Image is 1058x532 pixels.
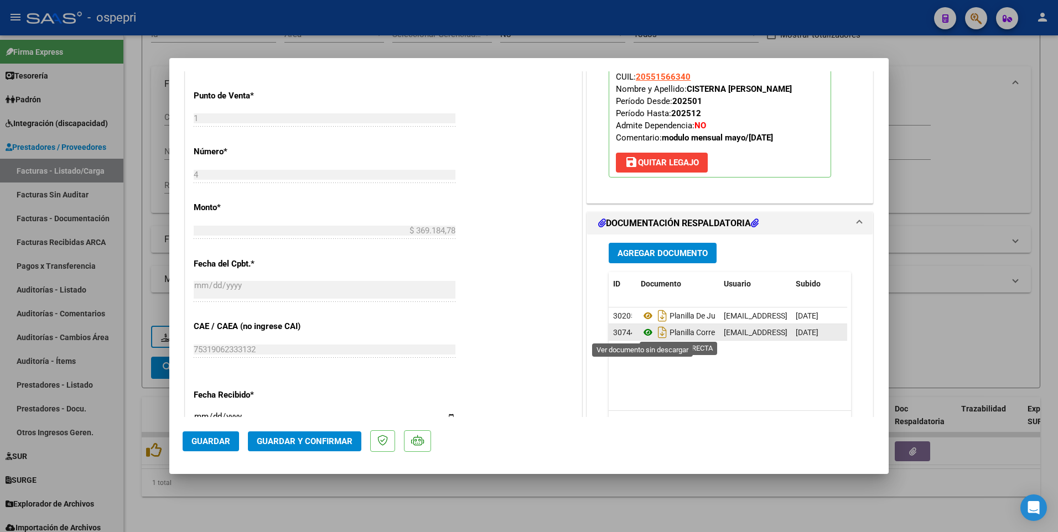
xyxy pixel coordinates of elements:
[194,145,308,158] p: Número
[724,279,751,288] span: Usuario
[616,133,773,143] span: Comentario:
[672,96,702,106] strong: 202501
[796,279,821,288] span: Subido
[609,272,636,296] datatable-header-cell: ID
[641,279,681,288] span: Documento
[609,243,717,263] button: Agregar Documento
[625,155,638,169] mat-icon: save
[598,217,759,230] h1: DOCUMENTACIÓN RESPALDATORIA
[641,328,726,337] span: Planilla Correcta
[194,90,308,102] p: Punto de Venta
[618,248,708,258] span: Agregar Documento
[641,311,723,320] span: Planilla De Julio
[847,272,902,296] datatable-header-cell: Acción
[194,258,308,270] p: Fecha del Cpbt.
[636,72,691,82] span: 20551566340
[616,72,792,143] span: CUIL: Nombre y Apellido: Período Desde: Período Hasta: Admite Dependencia:
[655,307,670,325] i: Descargar documento
[687,84,792,94] strong: CISTERNA [PERSON_NAME]
[719,272,791,296] datatable-header-cell: Usuario
[694,121,706,131] strong: NO
[191,436,230,446] span: Guardar
[587,212,873,234] mat-expansion-panel-header: DOCUMENTACIÓN RESPALDATORIA
[796,311,818,320] span: [DATE]
[194,320,308,333] p: CAE / CAEA (no ingrese CAI)
[183,431,239,451] button: Guardar
[613,328,635,337] span: 30744
[796,328,818,337] span: [DATE]
[616,153,708,173] button: Quitar Legajo
[248,431,361,451] button: Guardar y Confirmar
[587,234,873,464] div: DOCUMENTACIÓN RESPALDATORIA
[625,158,699,168] span: Quitar Legajo
[662,133,773,143] strong: modulo mensual mayo/[DATE]
[257,436,352,446] span: Guardar y Confirmar
[609,30,831,178] p: Legajo preaprobado para Período de Prestación:
[636,272,719,296] datatable-header-cell: Documento
[671,108,701,118] strong: 202512
[613,311,635,320] span: 30205
[724,328,911,337] span: [EMAIL_ADDRESS][DOMAIN_NAME] - [PERSON_NAME]
[609,411,851,439] div: 2 total
[613,279,620,288] span: ID
[724,311,911,320] span: [EMAIL_ADDRESS][DOMAIN_NAME] - [PERSON_NAME]
[791,272,847,296] datatable-header-cell: Subido
[194,389,308,401] p: Fecha Recibido
[194,201,308,214] p: Monto
[1020,494,1047,521] div: Open Intercom Messenger
[655,324,670,341] i: Descargar documento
